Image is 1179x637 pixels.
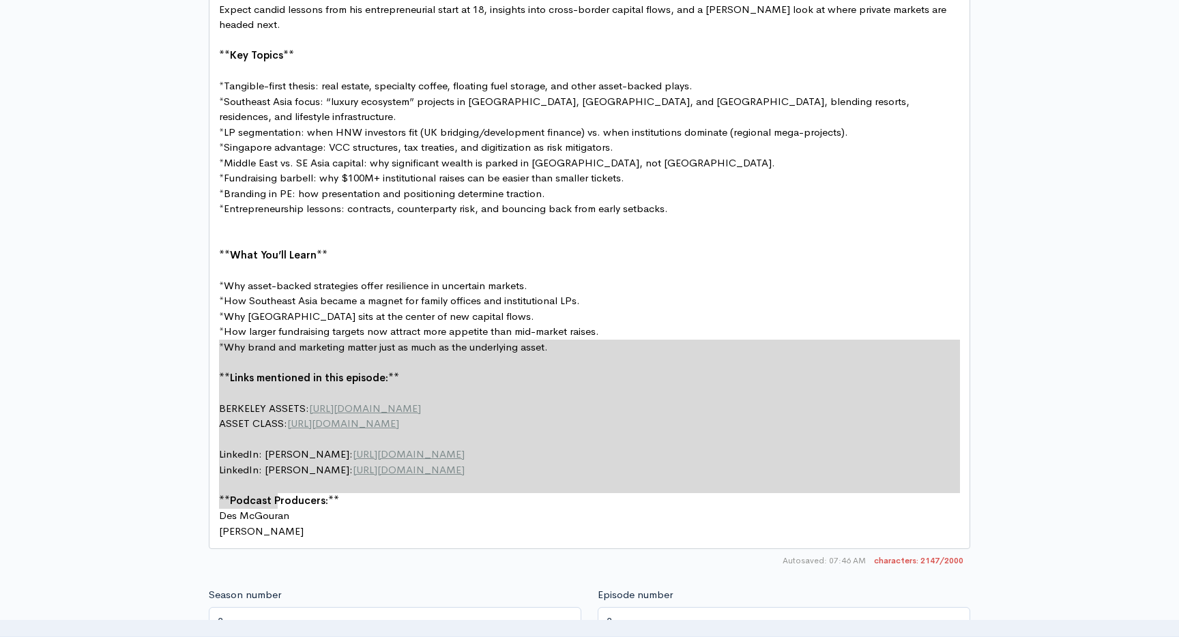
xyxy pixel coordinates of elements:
[287,417,399,430] span: [URL][DOMAIN_NAME]
[209,587,281,603] label: Season number
[224,310,534,323] span: Why [GEOGRAPHIC_DATA] sits at the center of new capital flows.
[219,402,309,415] span: BERKELEY ASSETS:
[353,447,465,460] span: [URL][DOMAIN_NAME]
[224,325,599,338] span: How larger fundraising targets now attract more appetite than mid-market raises.
[224,202,668,215] span: Entrepreneurship lessons: contracts, counterparty risk, and bouncing back from early setbacks.
[224,156,775,169] span: Middle East vs. SE Asia capital: why significant wealth is parked in [GEOGRAPHIC_DATA], not [GEOG...
[230,248,317,261] span: What You’ll Learn
[224,171,624,184] span: Fundraising barbell: why $100M+ institutional raises can be easier than smaller tickets.
[230,371,388,384] span: Links mentioned in this episode:
[219,463,353,476] span: LinkedIn: [PERSON_NAME]:
[598,587,673,603] label: Episode number
[219,509,289,522] span: Des McGouran
[224,125,848,138] span: LP segmentation: when HNW investors fit (UK bridging/development finance) vs. when institutions d...
[219,95,912,123] span: Southeast Asia focus: “luxury ecosystem” projects in [GEOGRAPHIC_DATA], [GEOGRAPHIC_DATA], and [G...
[874,554,963,567] span: 2147/2000
[219,3,949,31] span: Expect candid lessons from his entrepreneurial start at 18, insights into cross-border capital fl...
[353,463,465,476] span: [URL][DOMAIN_NAME]
[224,279,527,292] span: Why asset-backed strategies offer resilience in uncertain markets.
[224,140,613,153] span: Singapore advantage: VCC structures, tax treaties, and digitization as risk mitigators.
[230,48,283,61] span: Key Topics
[219,524,304,537] span: [PERSON_NAME]
[230,494,328,507] span: Podcast Producers:
[209,607,581,635] input: Enter season number for this episode
[224,340,548,353] span: Why brand and marketing matter just as much as the underlying asset.
[224,79,693,92] span: Tangible-first thesis: real estate, specialty coffee, floating fuel storage, and other asset-back...
[309,402,421,415] span: [URL][DOMAIN_NAME]
[783,554,866,567] span: Autosaved: 07:46 AM
[224,187,545,200] span: Branding in PE: how presentation and positioning determine traction.
[219,447,353,460] span: LinkedIn: [PERSON_NAME]:
[598,607,970,635] input: Enter episode number
[224,294,580,307] span: How Southeast Asia became a magnet for family offices and institutional LPs.
[219,417,287,430] span: ASSET CLASS:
